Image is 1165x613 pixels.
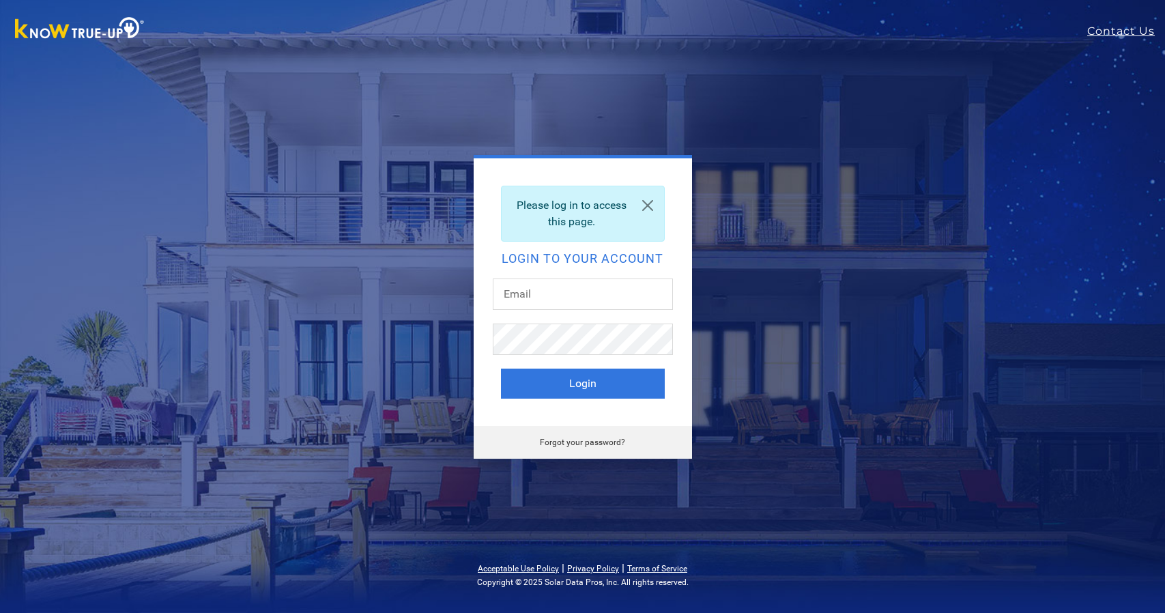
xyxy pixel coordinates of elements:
span: | [562,561,564,574]
a: Terms of Service [627,564,687,573]
div: Please log in to access this page. [501,186,665,242]
a: Privacy Policy [567,564,619,573]
a: Acceptable Use Policy [478,564,559,573]
a: Contact Us [1087,23,1165,40]
a: Close [631,186,664,225]
input: Email [493,279,673,310]
button: Login [501,369,665,399]
img: Know True-Up [8,14,152,45]
span: | [622,561,624,574]
h2: Login to your account [501,253,665,265]
a: Forgot your password? [540,438,625,447]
